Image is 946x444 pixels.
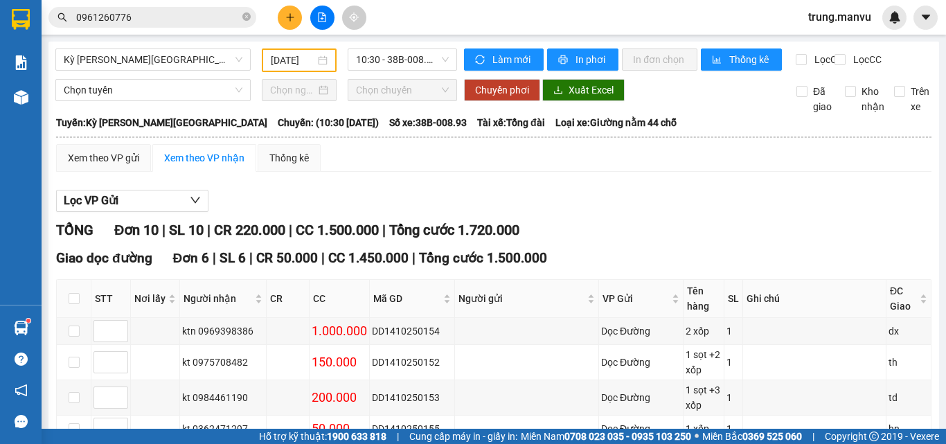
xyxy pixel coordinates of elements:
[310,280,370,318] th: CC
[742,431,802,442] strong: 0369 525 060
[278,115,379,130] span: Chuyến: (10:30 [DATE])
[807,84,837,114] span: Đã giao
[242,12,251,21] span: close-circle
[296,222,379,238] span: CC 1.500.000
[397,429,399,444] span: |
[564,431,691,442] strong: 0708 023 035 - 0935 103 250
[373,291,440,306] span: Mã GD
[256,250,318,266] span: CR 50.000
[920,11,932,24] span: caret-down
[259,429,386,444] span: Hỗ trợ kỹ thuật:
[890,283,917,314] span: ĐC Giao
[542,79,625,101] button: downloadXuất Excel
[726,355,740,370] div: 1
[558,55,570,66] span: printer
[389,222,519,238] span: Tổng cước 1.720.000
[356,80,449,100] span: Chọn chuyến
[419,250,547,266] span: Tổng cước 1.500.000
[521,429,691,444] span: Miền Nam
[289,222,292,238] span: |
[905,84,935,114] span: Trên xe
[889,421,929,436] div: hn
[812,429,814,444] span: |
[342,6,366,30] button: aim
[686,421,722,436] div: 1 xốp
[327,431,386,442] strong: 1900 633 818
[712,55,724,66] span: bar-chart
[76,10,240,25] input: Tìm tên, số ĐT hoặc mã đơn
[743,280,886,318] th: Ghi chú
[267,280,310,318] th: CR
[412,250,416,266] span: |
[57,12,67,22] span: search
[464,48,544,71] button: syncLàm mới
[14,55,28,70] img: solution-icon
[372,390,452,405] div: DD1410250153
[601,355,681,370] div: Dọc Đường
[68,150,139,166] div: Xem theo VP gửi
[310,6,334,30] button: file-add
[312,419,367,438] div: 50.000
[312,353,367,372] div: 150.000
[190,195,201,206] span: down
[26,319,30,323] sup: 1
[213,250,216,266] span: |
[285,12,295,22] span: plus
[729,52,771,67] span: Thống kê
[601,421,681,436] div: Dọc Đường
[575,52,607,67] span: In phơi
[601,390,681,405] div: Dọc Đường
[271,53,315,68] input: 13/10/2025
[370,345,455,380] td: DD1410250152
[312,321,367,341] div: 1.000.000
[56,222,93,238] span: TỔNG
[599,416,684,443] td: Dọc Đường
[458,291,584,306] span: Người gửi
[64,49,242,70] span: Kỳ Anh - Hà Nội
[15,415,28,428] span: message
[370,416,455,443] td: DD1410250155
[724,280,743,318] th: SL
[701,48,782,71] button: bar-chartThống kê
[356,49,449,70] span: 10:30 - 38B-008.93
[695,434,699,439] span: ⚪️
[242,11,251,24] span: close-circle
[889,323,929,339] div: dx
[370,380,455,416] td: DD1410250153
[317,12,327,22] span: file-add
[182,421,264,436] div: kt 0362471297
[370,318,455,345] td: DD1410250154
[464,79,540,101] button: Chuyển phơi
[182,390,264,405] div: kt 0984461190
[207,222,211,238] span: |
[184,291,252,306] span: Người nhận
[114,222,159,238] span: Đơn 10
[56,250,152,266] span: Giao dọc đường
[389,115,467,130] span: Số xe: 38B-008.93
[270,82,316,98] input: Chọn ngày
[599,318,684,345] td: Dọc Đường
[889,390,929,405] div: td
[547,48,618,71] button: printerIn phơi
[321,250,325,266] span: |
[686,382,722,413] div: 1 sọt +3 xốp
[162,222,166,238] span: |
[889,11,901,24] img: icon-new-feature
[220,250,246,266] span: SL 6
[169,222,204,238] span: SL 10
[555,115,677,130] span: Loại xe: Giường nằm 44 chỗ
[856,84,890,114] span: Kho nhận
[622,48,697,71] button: In đơn chọn
[492,52,533,67] span: Làm mới
[475,55,487,66] span: sync
[599,345,684,380] td: Dọc Đường
[312,388,367,407] div: 200.000
[349,12,359,22] span: aim
[328,250,409,266] span: CC 1.450.000
[91,280,131,318] th: STT
[409,429,517,444] span: Cung cấp máy in - giấy in:
[164,150,244,166] div: Xem theo VP nhận
[56,190,208,212] button: Lọc VP Gửi
[601,323,681,339] div: Dọc Đường
[214,222,285,238] span: CR 220.000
